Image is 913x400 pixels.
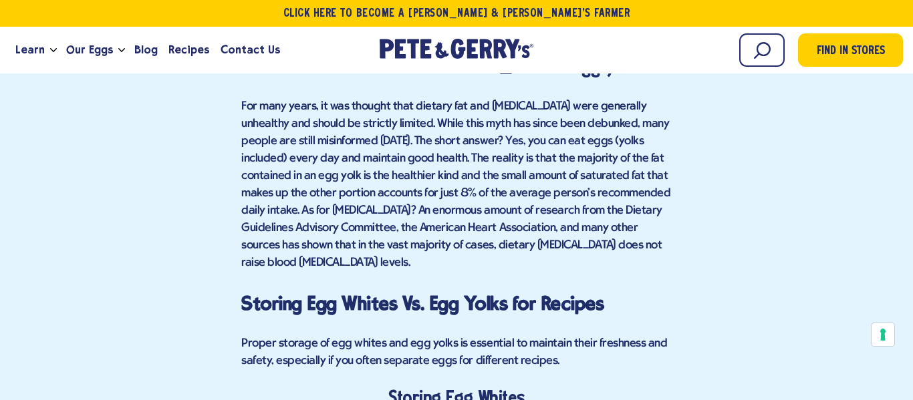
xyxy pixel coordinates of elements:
span: Proper storage of egg whites and egg yolks is essential to maintain their freshness and safety, e... [241,337,667,367]
span: Contact Us [221,41,280,58]
span: Recipes [168,41,209,58]
button: Open the dropdown menu for Learn [50,48,57,53]
span: Our Eggs [66,41,113,58]
span: Learn [15,41,45,58]
span: Find in Stores [817,43,885,61]
input: Search [739,33,785,67]
strong: Storing Egg Whites Vs. Egg Yolks for Recipes [241,292,604,315]
span: Blog [134,41,158,58]
a: Learn [10,32,50,68]
a: Contact Us [215,32,285,68]
a: Recipes [163,32,215,68]
a: Our Eggs [61,32,118,68]
button: Open the dropdown menu for Our Eggs [118,48,125,53]
a: Find in Stores [798,33,903,67]
button: Your consent preferences for tracking technologies [872,323,894,346]
span: For many years, it was thought that dietary fat and [MEDICAL_DATA] were generally unhealthy and s... [241,100,670,269]
a: Blog [129,32,163,68]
